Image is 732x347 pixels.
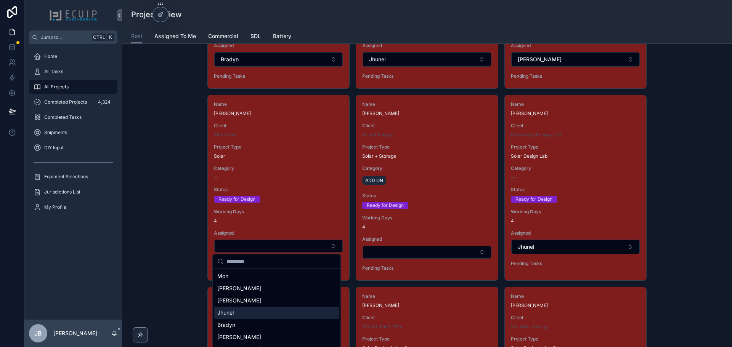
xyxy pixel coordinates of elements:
[362,293,491,299] span: Name
[362,315,491,321] span: Client
[511,336,640,342] span: Project Type
[362,165,491,171] span: Category
[44,130,67,136] span: Shipments
[29,80,117,94] a: All Projects
[367,202,404,209] div: Ready for Design
[217,297,261,304] span: [PERSON_NAME]
[362,265,491,271] span: Pending Tasks
[44,99,87,105] span: Completed Projects
[362,324,402,330] span: SOLAR ROOF GEN
[53,329,97,337] p: [PERSON_NAME]
[362,110,491,117] span: [PERSON_NAME]
[217,333,261,341] span: [PERSON_NAME]
[217,309,234,317] span: Jhunel
[362,123,491,129] span: Client
[214,218,343,224] span: 4
[362,336,491,342] span: Project Type
[214,165,343,171] span: Category
[250,29,261,45] a: SDL
[511,132,561,138] a: Castaways Energy LLC
[511,43,640,49] span: Assigned
[154,32,196,40] span: Assigned To Me
[29,110,117,124] a: Completed Tasks
[34,329,42,338] span: JB
[362,132,393,138] a: Enlight Energy
[511,187,640,193] span: Status
[207,95,350,281] a: Name[PERSON_NAME]ClientTied SolarProject TypeSolarCategory--StatusReady for DesignWorking Days4As...
[49,9,97,21] img: App logo
[214,110,343,117] span: [PERSON_NAME]
[29,141,117,155] a: DIY Input
[250,32,261,40] span: SDL
[29,126,117,139] a: Shipments
[217,285,261,292] span: [PERSON_NAME]
[356,95,498,281] a: Name[PERSON_NAME]ClientEnlight EnergyProject TypeSolar + StorageCategoryADD ONStatusReady for Des...
[44,69,63,75] span: All Tasks
[511,293,640,299] span: Name
[29,95,117,109] a: Completed Projects4,324
[217,321,235,329] span: Bradyn
[214,153,225,159] span: Solar
[214,187,343,193] span: Status
[511,324,548,330] a: Volt Solar Energy
[29,50,117,63] a: Home
[24,44,122,224] div: scrollable content
[363,52,491,67] button: Select Button
[511,144,640,150] span: Project Type
[362,73,491,79] span: Pending Tasks
[214,132,236,138] span: Tied Solar
[511,153,547,159] span: Solar Design Lab
[365,177,383,184] span: ADD ON
[214,209,343,215] span: Working Days
[208,32,238,40] span: Commercial
[362,101,491,107] span: Name
[511,52,640,67] button: Select Button
[44,53,57,59] span: Home
[44,145,64,151] span: DIY Input
[511,315,640,321] span: Client
[362,215,491,221] span: Working Days
[44,114,82,120] span: Completed Tasks
[518,56,562,63] span: [PERSON_NAME]
[131,9,182,20] h1: Projects View
[273,29,291,45] a: Battery
[217,272,228,280] span: Mon
[41,34,89,40] span: Jump to...
[214,52,343,67] button: Select Button
[214,144,343,150] span: Project Type
[518,243,535,251] span: Jhunel
[44,204,66,210] span: My Profile
[214,73,343,79] span: Pending Tasks
[511,123,640,129] span: Client
[511,302,640,309] span: [PERSON_NAME]
[108,34,114,40] span: K
[511,261,640,267] span: Pending Tasks
[511,230,640,236] span: Assigned
[44,84,69,90] span: All Projects
[29,30,117,44] button: Jump to...CtrlK
[515,196,552,203] div: Ready for Design
[131,32,142,40] span: Resi
[504,95,647,281] a: Name[PERSON_NAME]ClientCastaways Energy LLCProject TypeSolar Design LabCategory--StatusReady for ...
[214,174,218,181] span: --
[154,29,196,45] a: Assigned To Me
[511,73,640,79] span: Pending Tasks
[511,209,640,215] span: Working Days
[29,185,117,199] a: Jurisdictions List
[511,240,640,254] button: Select Button
[511,101,640,107] span: Name
[511,218,640,224] span: 4
[214,240,343,253] button: Select Button
[511,165,640,171] span: Category
[214,101,343,107] span: Name
[208,29,238,45] a: Commercial
[362,193,491,199] span: Status
[29,170,117,184] a: Equiment Selections
[44,189,80,195] span: Jurisdictions List
[362,302,491,309] span: [PERSON_NAME]
[214,230,343,236] span: Assigned
[362,144,491,150] span: Project Type
[214,123,343,129] span: Client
